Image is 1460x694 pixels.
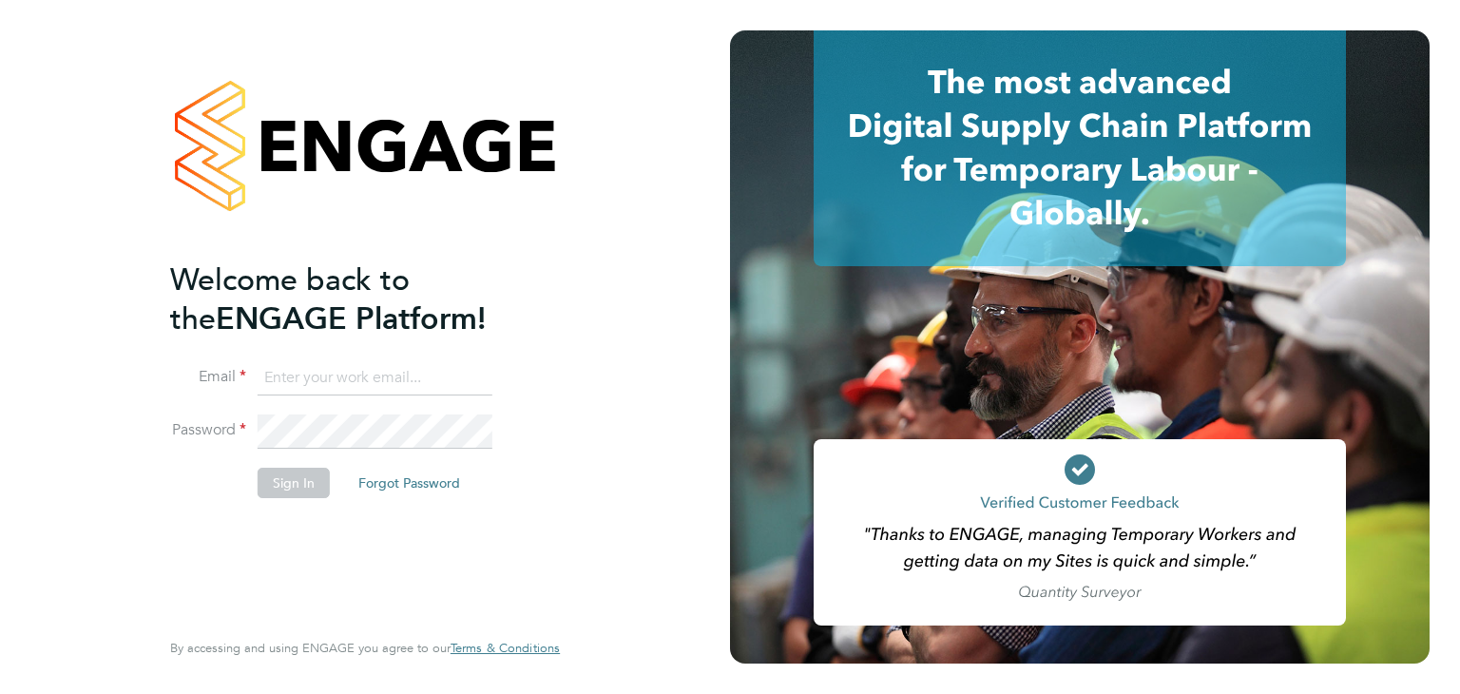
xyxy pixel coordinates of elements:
button: Sign In [258,468,330,498]
label: Email [170,367,246,387]
h2: ENGAGE Platform! [170,260,541,338]
label: Password [170,420,246,440]
span: By accessing and using ENGAGE you agree to our [170,640,560,656]
a: Terms & Conditions [451,641,560,656]
button: Forgot Password [343,468,475,498]
input: Enter your work email... [258,361,492,395]
span: Welcome back to the [170,261,410,337]
span: Terms & Conditions [451,640,560,656]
